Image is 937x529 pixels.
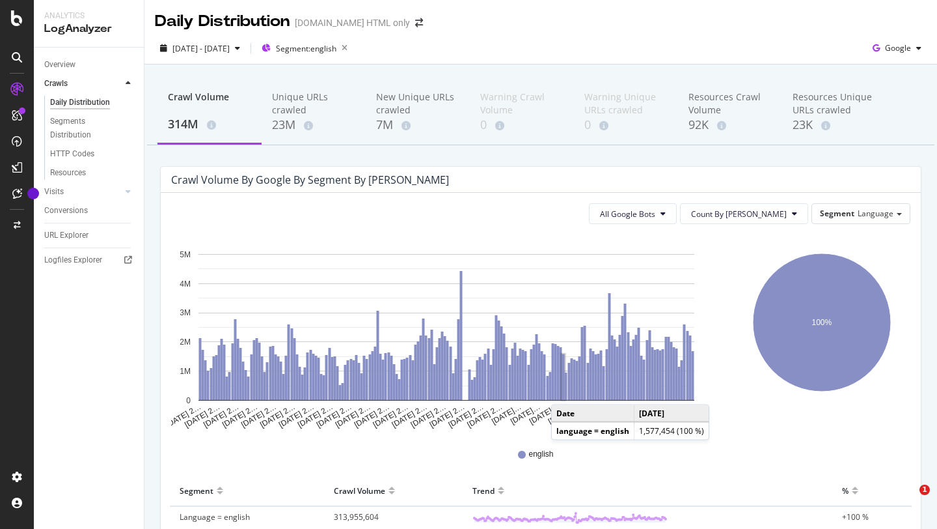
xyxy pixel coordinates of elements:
[793,91,876,117] div: Resources Unique URLs crawled
[600,208,655,220] span: All Google Bots
[688,91,772,117] div: Resources Crawl Volume
[50,166,86,180] div: Resources
[180,480,213,501] div: Segment
[272,117,355,134] div: 23M
[50,147,135,161] a: HTTP Codes
[180,511,250,522] span: Language = english
[820,208,854,219] span: Segment
[680,203,808,224] button: Count By [PERSON_NAME]
[893,485,924,516] iframe: Intercom live chat
[44,229,135,242] a: URL Explorer
[552,405,634,422] td: Date
[634,422,709,439] td: 1,577,454 (100 %)
[171,235,722,430] svg: A chart.
[50,115,135,142] a: Segments Distribution
[376,91,459,117] div: New Unique URLs crawled
[842,511,869,522] span: +100 %
[885,42,911,53] span: Google
[334,480,385,501] div: Crawl Volume
[44,77,68,91] div: Crawls
[276,43,336,54] span: Segment: english
[334,511,379,522] span: 313,955,604
[584,117,668,134] div: 0
[272,91,355,117] div: Unique URLs crawled
[256,38,353,59] button: Segment:english
[480,117,564,134] div: 0
[44,253,135,267] a: Logfiles Explorer
[528,449,553,460] span: english
[867,38,927,59] button: Google
[812,318,832,327] text: 100%
[919,485,930,495] span: 1
[180,367,191,376] text: 1M
[295,16,410,29] div: [DOMAIN_NAME] HTML only
[552,422,634,439] td: language = english
[44,185,122,199] a: Visits
[172,43,230,54] span: [DATE] - [DATE]
[44,253,102,267] div: Logfiles Explorer
[691,208,787,220] span: Count By Day
[44,10,133,21] div: Analytics
[634,405,709,422] td: [DATE]
[168,116,251,133] div: 314M
[842,480,849,501] div: %
[44,58,75,72] div: Overview
[50,96,110,109] div: Daily Distribution
[50,166,135,180] a: Resources
[180,337,191,347] text: 2M
[584,91,668,117] div: Warning Unique URLs crawled
[171,173,449,186] div: Crawl Volume by google by Segment by [PERSON_NAME]
[793,117,876,134] div: 23K
[180,309,191,318] text: 3M
[480,91,564,117] div: Warning Crawl Volume
[44,21,133,36] div: LogAnalyzer
[44,229,88,242] div: URL Explorer
[186,396,191,405] text: 0
[376,117,459,134] div: 7M
[44,77,122,91] a: Crawls
[415,18,423,27] div: arrow-right-arrow-left
[50,96,135,109] a: Daily Distribution
[688,117,772,134] div: 92K
[27,188,39,199] div: Tooltip anchor
[44,204,135,218] a: Conversions
[180,279,191,289] text: 4M
[50,115,122,142] div: Segments Distribution
[168,91,251,115] div: Crawl Volume
[44,58,135,72] a: Overview
[472,480,495,501] div: Trend
[180,250,191,259] text: 5M
[155,10,290,33] div: Daily Distribution
[155,38,245,59] button: [DATE] - [DATE]
[735,235,908,430] svg: A chart.
[858,208,893,219] span: Language
[589,203,677,224] button: All Google Bots
[44,185,64,199] div: Visits
[44,204,88,218] div: Conversions
[50,147,94,161] div: HTTP Codes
